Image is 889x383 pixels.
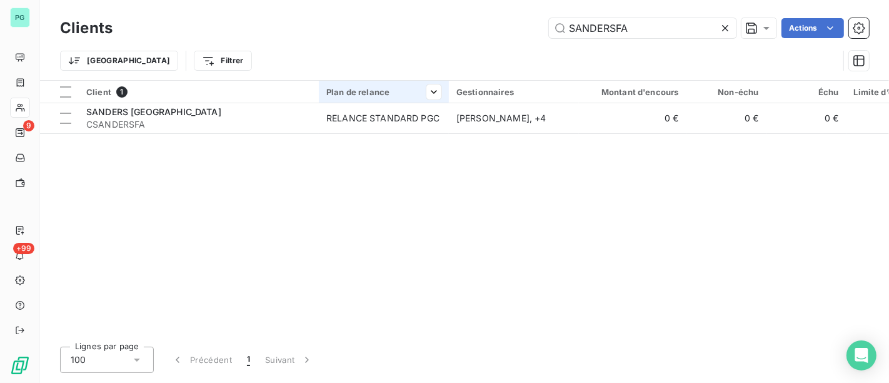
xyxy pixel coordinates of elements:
[71,354,86,366] span: 100
[60,51,178,71] button: [GEOGRAPHIC_DATA]
[694,87,759,97] div: Non-échu
[781,18,844,38] button: Actions
[164,347,239,373] button: Précédent
[10,8,30,28] div: PG
[247,354,250,366] span: 1
[766,103,846,133] td: 0 €
[13,243,34,254] span: +99
[239,347,258,373] button: 1
[10,355,30,375] img: Logo LeanPay
[846,340,876,370] div: Open Intercom Messenger
[86,118,311,131] span: CSANDERSFA
[86,106,221,117] span: SANDERS [GEOGRAPHIC_DATA]
[326,112,439,125] div: RELANCE STANDARD PGC
[60,17,113,39] h3: Clients
[23,120,34,131] span: 9
[549,18,736,38] input: Rechercher
[774,87,839,97] div: Échu
[116,86,128,98] span: 1
[86,87,111,97] span: Client
[326,87,441,97] div: Plan de relance
[579,103,686,133] td: 0 €
[686,103,766,133] td: 0 €
[456,87,571,97] div: Gestionnaires
[586,87,679,97] div: Montant d'encours
[194,51,251,71] button: Filtrer
[456,112,571,125] div: [PERSON_NAME] , + 4
[258,347,321,373] button: Suivant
